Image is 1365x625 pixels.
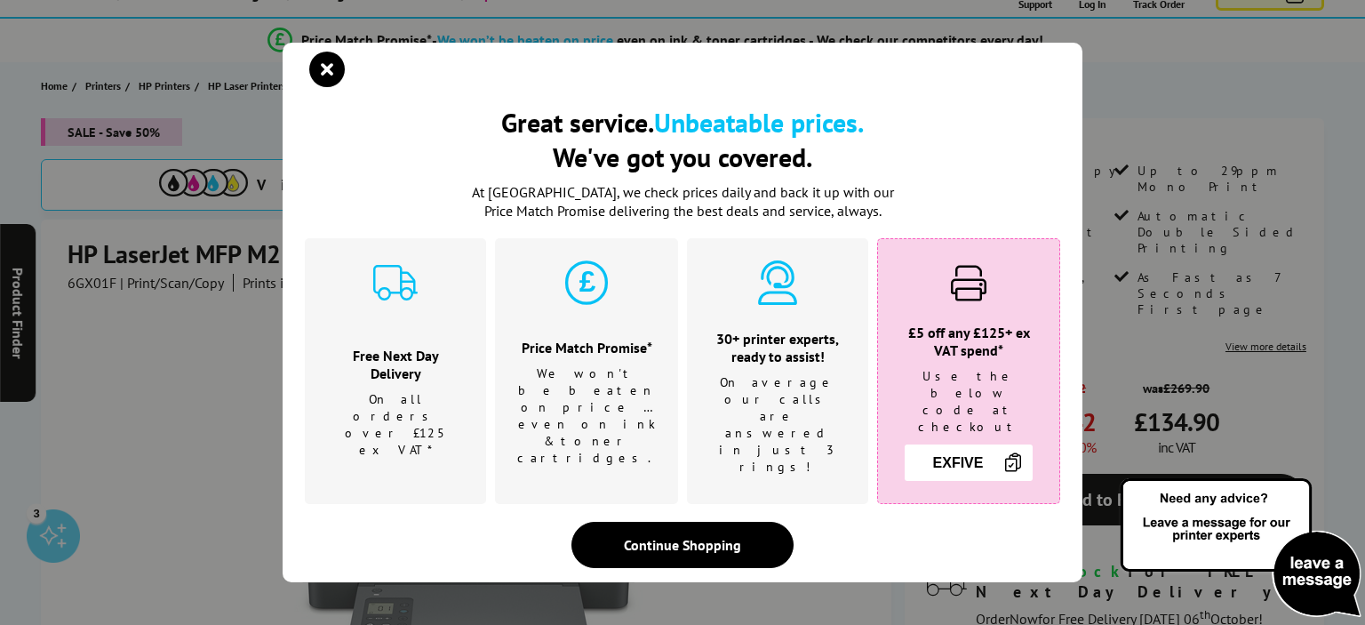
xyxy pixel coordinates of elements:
[305,105,1060,174] h2: Great service. We've got you covered.
[709,330,846,365] h3: 30+ printer experts, ready to assist!
[654,105,864,140] b: Unbeatable prices.
[517,339,656,357] h3: Price Match Promise*
[900,368,1037,436] p: Use the below code at checkout
[327,391,464,459] p: On all orders over £125 ex VAT*
[517,365,656,467] p: We won't be beaten on price …even on ink & toner cartridges.
[460,183,905,220] p: At [GEOGRAPHIC_DATA], we check prices daily and back it up with our Price Match Promise deliverin...
[709,374,846,476] p: On average our calls are answered in just 3 rings!
[314,56,340,83] button: close modal
[373,260,418,305] img: delivery-cyan.svg
[564,260,609,305] img: price-promise-cyan.svg
[327,347,464,382] h3: Free Next Day Delivery
[1116,476,1365,621] img: Open Live Chat window
[1002,452,1024,473] img: Copy Icon
[755,260,800,305] img: expert-cyan.svg
[571,522,794,568] div: Continue Shopping
[900,324,1037,359] h3: £5 off any £125+ ex VAT spend*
